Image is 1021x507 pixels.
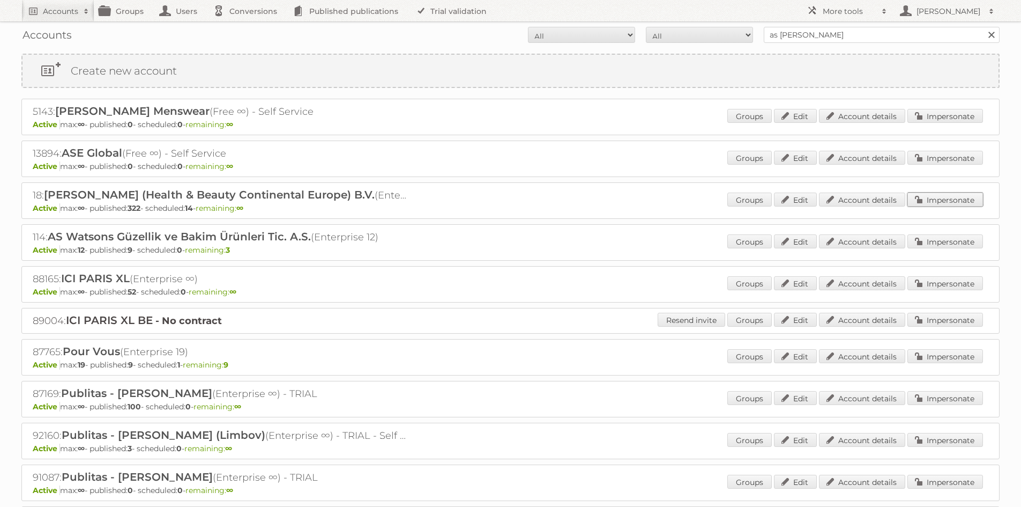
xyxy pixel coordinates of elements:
strong: ∞ [234,402,241,412]
span: remaining: [185,245,230,255]
span: Active [33,402,60,412]
span: remaining: [189,287,236,297]
p: max: - published: - scheduled: - [33,444,988,453]
a: Edit [774,109,817,123]
a: Edit [774,313,817,327]
strong: 0 [128,486,133,495]
span: ASE Global [62,146,122,159]
span: Active [33,287,60,297]
strong: 0 [177,161,183,171]
strong: 3 [128,444,132,453]
p: max: - published: - scheduled: - [33,402,988,412]
span: Publitas - [PERSON_NAME] [61,387,212,400]
strong: ∞ [225,444,232,453]
a: Groups [727,193,772,207]
a: Impersonate [907,349,983,363]
p: max: - published: - scheduled: - [33,360,988,370]
span: remaining: [183,360,228,370]
span: remaining: [185,161,233,171]
span: remaining: [196,203,243,213]
a: Resend invite [658,313,725,327]
strong: 0 [177,486,183,495]
a: Account details [819,151,905,165]
strong: ∞ [78,444,85,453]
h2: 5143: (Free ∞) - Self Service [33,105,408,119]
strong: ∞ [78,287,85,297]
span: remaining: [185,486,233,495]
a: Groups [727,475,772,489]
p: max: - published: - scheduled: - [33,486,988,495]
h2: [PERSON_NAME] [914,6,983,17]
strong: 322 [128,203,140,213]
h2: 114: (Enterprise 12) [33,230,408,244]
a: Account details [819,391,905,405]
strong: ∞ [78,120,85,129]
span: ICI PARIS XL BE [66,314,153,327]
a: Edit [774,234,817,248]
strong: 9 [128,245,132,255]
strong: ∞ [226,161,233,171]
a: Groups [727,234,772,248]
strong: 3 [226,245,230,255]
strong: ∞ [236,203,243,213]
a: Edit [774,349,817,363]
strong: 52 [128,287,136,297]
strong: 0 [177,120,183,129]
h2: 88165: (Enterprise ∞) [33,272,408,286]
h2: 18: (Enterprise ∞) [33,188,408,202]
p: max: - published: - scheduled: - [33,203,988,213]
strong: 14 [185,203,193,213]
span: Active [33,245,60,255]
a: Account details [819,433,905,447]
a: Groups [727,313,772,327]
strong: 9 [223,360,228,370]
strong: ∞ [78,486,85,495]
a: Account details [819,109,905,123]
span: Pour Vous [63,345,120,358]
strong: 0 [177,245,182,255]
span: AS Watsons Güzellik ve Bakim Ürünleri Tic. A.S. [48,230,311,243]
a: Impersonate [907,151,983,165]
strong: 19 [78,360,85,370]
strong: 0 [128,120,133,129]
a: Account details [819,313,905,327]
a: Groups [727,391,772,405]
strong: ∞ [78,203,85,213]
span: [PERSON_NAME] Menswear [55,105,210,117]
a: Impersonate [907,433,983,447]
h2: More tools [823,6,876,17]
strong: 0 [176,444,182,453]
strong: 12 [78,245,85,255]
a: Impersonate [907,313,983,327]
a: Edit [774,433,817,447]
a: Edit [774,276,817,290]
strong: ∞ [78,161,85,171]
a: Edit [774,151,817,165]
span: remaining: [185,120,233,129]
a: Groups [727,433,772,447]
a: Create new account [23,55,998,87]
strong: - No contract [155,315,222,327]
span: Active [33,444,60,453]
a: Edit [774,391,817,405]
strong: 1 [177,360,180,370]
a: Account details [819,349,905,363]
a: Groups [727,276,772,290]
span: Active [33,161,60,171]
p: max: - published: - scheduled: - [33,120,988,129]
a: Impersonate [907,109,983,123]
strong: 9 [128,360,133,370]
span: remaining: [184,444,232,453]
p: max: - published: - scheduled: - [33,245,988,255]
strong: 100 [128,402,141,412]
span: ICI PARIS XL [61,272,130,285]
strong: ∞ [226,486,233,495]
a: Impersonate [907,391,983,405]
span: Active [33,360,60,370]
a: Account details [819,475,905,489]
a: Account details [819,234,905,248]
a: 89004:ICI PARIS XL BE - No contract [33,315,222,327]
h2: 87765: (Enterprise 19) [33,345,408,359]
a: Impersonate [907,276,983,290]
strong: 0 [185,402,191,412]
